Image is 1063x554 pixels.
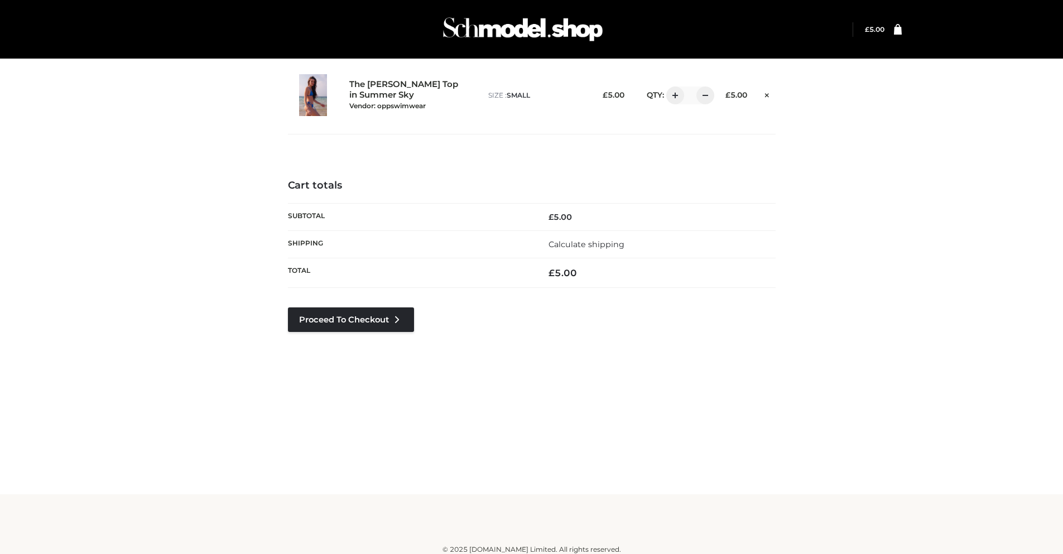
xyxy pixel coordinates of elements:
[288,203,532,230] th: Subtotal
[725,90,747,99] bdi: 5.00
[288,230,532,258] th: Shipping
[865,25,869,33] span: £
[725,90,730,99] span: £
[636,86,706,104] div: QTY:
[758,86,775,101] a: Remove this item
[507,91,530,99] span: SMALL
[603,90,624,99] bdi: 5.00
[549,212,572,222] bdi: 5.00
[349,79,464,110] a: The [PERSON_NAME] Top in Summer SkyVendor: oppswimwear
[603,90,608,99] span: £
[549,267,555,278] span: £
[288,258,532,288] th: Total
[288,307,414,332] a: Proceed to Checkout
[549,212,554,222] span: £
[439,7,607,51] img: Schmodel Admin 964
[288,180,776,192] h4: Cart totals
[349,102,426,110] small: Vendor: oppswimwear
[549,239,624,249] a: Calculate shipping
[865,25,884,33] a: £5.00
[549,267,577,278] bdi: 5.00
[865,25,884,33] bdi: 5.00
[488,90,584,100] p: size :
